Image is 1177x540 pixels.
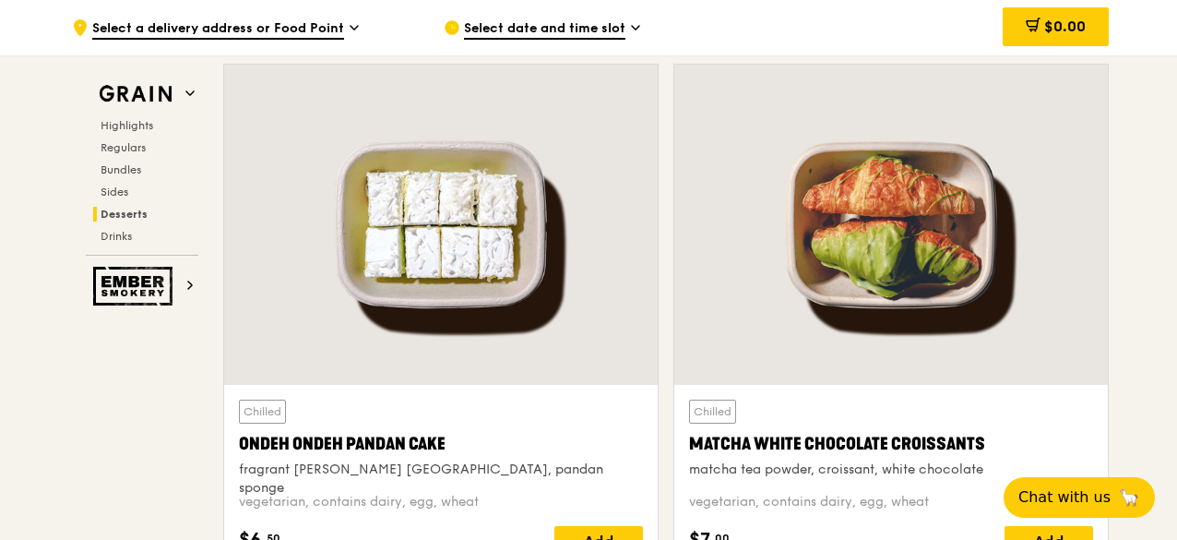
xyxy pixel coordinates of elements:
span: Bundles [101,163,141,176]
img: Ember Smokery web logo [93,267,178,306]
div: Ondeh Ondeh Pandan Cake [239,431,643,457]
div: Chilled [689,400,736,424]
span: Drinks [101,230,132,243]
span: Sides [101,186,128,198]
span: Desserts [101,208,148,221]
div: matcha tea powder, croissant, white chocolate [689,461,1093,479]
div: fragrant [PERSON_NAME] [GEOGRAPHIC_DATA], pandan sponge [239,461,643,498]
div: vegetarian, contains dairy, egg, wheat [689,493,1093,511]
span: Regulars [101,141,146,154]
div: vegetarian, contains dairy, egg, wheat [239,493,643,511]
span: Highlights [101,119,153,132]
span: Select a delivery address or Food Point [92,19,344,40]
span: Select date and time slot [464,19,625,40]
span: 🦙 [1118,486,1140,509]
div: Matcha White Chocolate Croissants [689,431,1093,457]
img: Grain web logo [93,78,178,111]
div: Chilled [239,400,286,424]
span: Chat with us [1018,486,1111,509]
button: Chat with us🦙 [1004,477,1155,518]
span: $0.00 [1044,18,1086,35]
